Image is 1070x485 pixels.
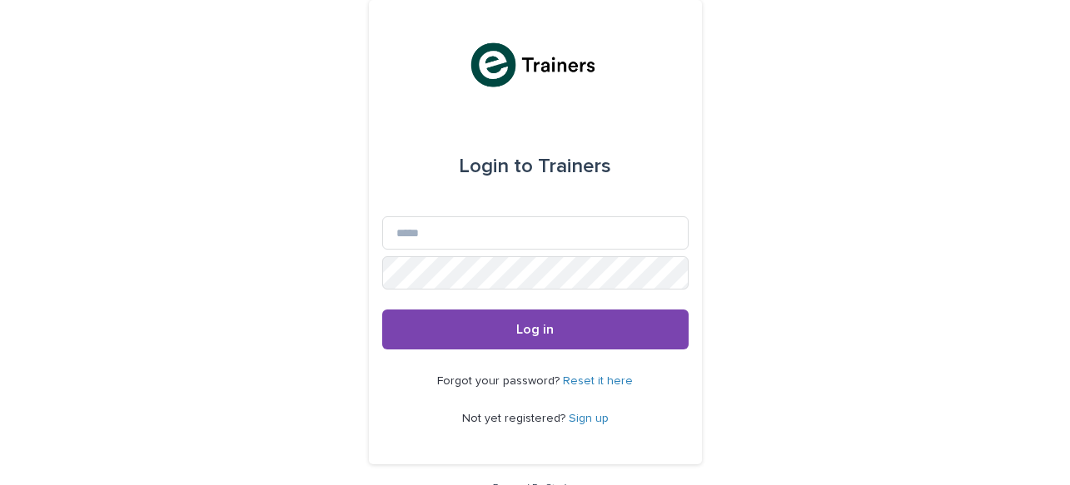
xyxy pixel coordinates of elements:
a: Reset it here [563,375,633,387]
span: Forgot your password? [437,375,563,387]
button: Log in [382,309,689,349]
img: K0CqGN7SDeD6s4JG8KQk [466,40,604,90]
span: Log in [516,323,554,336]
span: Not yet registered? [462,413,569,424]
span: Login to [459,156,533,176]
a: Sign up [569,413,609,424]
div: Trainers [459,143,611,190]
